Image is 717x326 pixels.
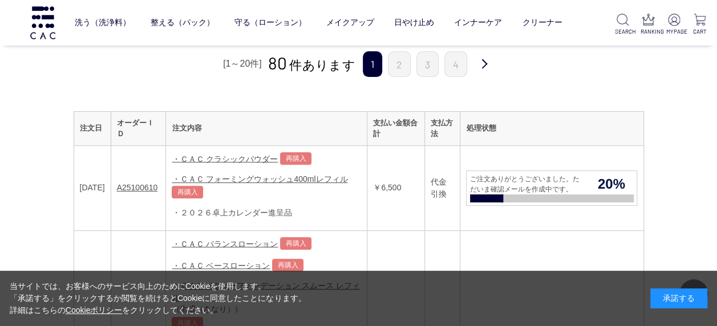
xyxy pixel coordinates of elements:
a: ・ＣＡＣ ベースローション [172,260,270,270]
img: logo [29,6,57,39]
p: MYPAGE [666,27,682,36]
a: ・ＣＡＣ フォーミングウォッシュ400mlレフィル [172,174,347,184]
a: インナーケア [454,9,502,37]
div: ・２０２６卓上カレンダー進呈品 [172,207,361,219]
a: MYPAGE [666,14,682,36]
a: 再購入 [272,259,303,271]
td: [DATE] [74,145,111,230]
p: RANKING [640,27,657,36]
a: 2 [388,51,411,77]
th: オーダーＩＤ [111,111,166,145]
p: CART [691,27,708,36]
p: SEARCH [615,27,631,36]
th: 支払い金額合計 [367,111,424,145]
a: 再購入 [280,152,311,165]
a: ・ＣＡＣ バランスローション [172,239,278,248]
a: 再購入 [280,237,311,250]
td: ￥6,500 [367,145,424,230]
a: 再購入 [172,186,203,198]
a: Cookieポリシー [66,305,123,315]
a: SEARCH [615,14,631,36]
a: A25100610 [117,183,158,192]
a: 3 [416,51,439,77]
a: ご注文ありがとうございました。ただいま確認メールを作成中です。 20% [466,170,637,206]
td: 代金引換 [424,145,460,230]
span: 80 [268,52,287,73]
span: 件あります [268,58,355,72]
a: 整える（パック） [151,9,214,37]
a: 守る（ローション） [234,9,306,37]
a: メイクアップ [326,9,374,37]
th: 支払方法 [424,111,460,145]
span: 1 [363,51,382,77]
a: 次 [473,51,496,78]
a: CART [691,14,708,36]
div: 承諾する [650,288,707,308]
div: 当サイトでは、お客様へのサービス向上のためにCookieを使用します。 「承諾する」をクリックするか閲覧を続けるとCookieに同意したことになります。 詳細はこちらの をクリックしてください。 [10,280,306,316]
span: 20% [586,174,637,194]
span: ご注文ありがとうございました。ただいま確認メールを作成中です。 [467,174,586,194]
th: 処理状態 [460,111,643,145]
th: 注文内容 [166,111,367,145]
th: 注文日 [74,111,111,145]
a: ・ＣＡＣ クラシックパウダー [172,154,278,163]
a: RANKING [640,14,657,36]
a: 日やけ止め [394,9,434,37]
a: 4 [444,51,467,77]
a: 洗う（洗浄料） [75,9,131,37]
a: クリーナー [522,9,562,37]
div: [1～20件] [221,55,264,72]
